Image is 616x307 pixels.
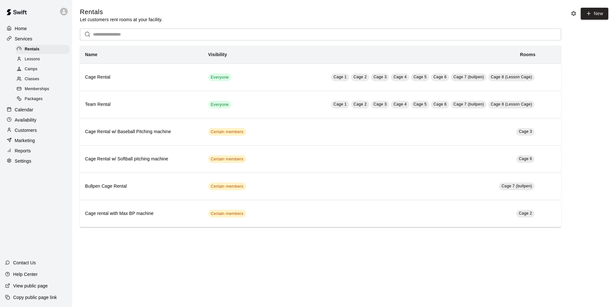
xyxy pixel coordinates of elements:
[5,125,67,135] a: Customers
[373,102,387,107] span: Cage 3
[5,105,67,115] a: Calendar
[208,156,246,162] span: Certain members
[25,66,38,72] span: Camps
[15,74,72,84] a: Classes
[15,54,72,64] a: Lessons
[519,211,532,216] span: Cage 2
[433,102,447,107] span: Cage 6
[80,16,162,23] p: Let customers rent rooms at your facility.
[519,129,532,134] span: Cage 3
[15,75,70,84] div: Classes
[208,183,246,190] div: This service is visible to only customers with certain memberships. Check the service pricing for...
[501,184,532,188] span: Cage 7 (bullpen)
[334,102,347,107] span: Cage 1
[15,36,32,42] p: Services
[13,271,38,277] p: Help Center
[208,183,246,190] span: Certain members
[208,73,231,81] div: This service is visible to all of your customers
[5,136,67,145] a: Marketing
[208,102,231,108] span: Everyone
[13,283,48,289] p: View public page
[85,156,198,163] h6: Cage Rental w/ Softball pitching machine
[15,158,31,164] p: Settings
[208,211,246,217] span: Certain members
[15,107,33,113] p: Calendar
[15,44,72,54] a: Rentals
[208,101,231,108] div: This service is visible to all of your customers
[491,75,532,79] span: Cage 8 (Lesson Cage)
[15,95,70,104] div: Packages
[15,45,70,54] div: Rentals
[393,75,406,79] span: Cage 4
[5,34,67,44] a: Services
[80,46,561,227] table: simple table
[208,210,246,217] div: This service is visible to only customers with certain memberships. Check the service pricing for...
[354,102,367,107] span: Cage 2
[373,75,387,79] span: Cage 3
[5,115,67,125] a: Availability
[453,75,484,79] span: Cage 7 (bullpen)
[85,52,98,57] b: Name
[85,183,198,190] h6: Bullpen Cage Rental
[491,102,532,107] span: Cage 8 (Lesson Cage)
[354,75,367,79] span: Cage 2
[80,8,162,16] h5: Rentals
[15,117,37,123] p: Availability
[25,56,40,63] span: Lessons
[393,102,406,107] span: Cage 4
[334,75,347,79] span: Cage 1
[13,294,57,301] p: Copy public page link
[433,75,447,79] span: Cage 6
[208,74,231,81] span: Everyone
[414,102,427,107] span: Cage 5
[15,84,72,94] a: Memberships
[519,157,532,161] span: Cage 6
[15,94,72,104] a: Packages
[85,74,198,81] h6: Cage Rental
[15,148,31,154] p: Reports
[15,65,70,74] div: Camps
[85,128,198,135] h6: Cage Rental w/ Baseball Pitching machine
[15,64,72,74] a: Camps
[25,76,39,82] span: Classes
[208,155,246,163] div: This service is visible to only customers with certain memberships. Check the service pricing for...
[15,25,27,32] p: Home
[453,102,484,107] span: Cage 7 (bullpen)
[85,101,198,108] h6: Team Rental
[15,137,35,144] p: Marketing
[5,24,67,33] a: Home
[581,8,608,20] a: New
[15,55,70,64] div: Lessons
[25,86,49,92] span: Memberships
[25,46,39,53] span: Rentals
[520,52,535,57] b: Rooms
[569,9,578,18] button: Rental settings
[208,129,246,135] span: Certain members
[15,127,37,133] p: Customers
[85,210,198,217] h6: Cage rental with Max BP machine
[15,85,70,94] div: Memberships
[13,260,36,266] p: Contact Us
[208,52,227,57] b: Visibility
[5,146,67,156] a: Reports
[5,156,67,166] a: Settings
[414,75,427,79] span: Cage 5
[25,96,43,102] span: Packages
[208,128,246,136] div: This service is visible to only customers with certain memberships. Check the service pricing for...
